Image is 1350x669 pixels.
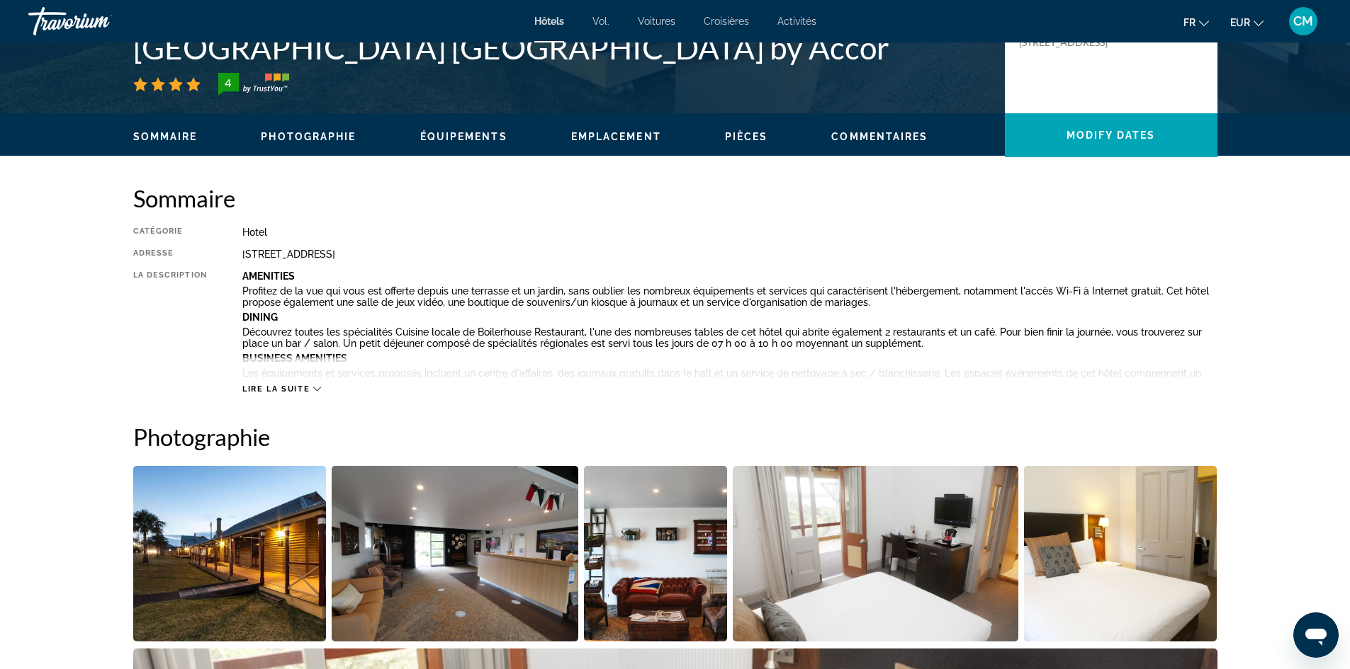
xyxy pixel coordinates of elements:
h2: Photographie [133,423,1217,451]
a: Activités [777,16,816,27]
p: Découvrez toutes les spécialités Cuisine locale de Boilerhouse Restaurant, l'une des nombreuses t... [242,326,1217,349]
a: Vol. [592,16,609,27]
font: fr [1183,17,1196,28]
a: Croisières [704,16,749,27]
span: Pièces [725,131,768,142]
button: Sommaire [133,130,198,143]
b: Business Amenities [242,353,347,364]
button: Commentaires [831,130,928,143]
span: Commentaires [831,131,928,142]
button: Emplacement [571,130,661,143]
h1: [GEOGRAPHIC_DATA] [GEOGRAPHIC_DATA] by Accor [133,29,991,66]
span: Emplacement [571,131,661,142]
button: Open full-screen image slider [584,465,728,642]
button: Photographie [261,130,356,143]
button: Open full-screen image slider [733,465,1018,642]
div: 4 [214,74,242,91]
button: Open full-screen image slider [332,465,578,642]
b: Dining [242,311,278,323]
div: Hotel [242,227,1217,238]
span: Photographie [261,131,356,142]
div: La description [133,270,207,377]
button: Open full-screen image slider [1024,465,1217,642]
span: Sommaire [133,131,198,142]
a: Hôtels [534,16,564,27]
button: Menu utilisateur [1285,6,1322,36]
p: Profitez de la vue qui vous est offerte depuis une terrasse et un jardin, sans oublier les nombre... [242,285,1217,308]
button: Changer de devise [1230,12,1264,33]
font: EUR [1230,17,1250,28]
span: Lire la suite [242,384,310,394]
div: Adresse [133,248,207,260]
button: Équipements [420,130,507,143]
span: Équipements [420,131,507,142]
button: Changer de langue [1183,12,1209,33]
img: TrustYou guest rating badge [218,73,289,96]
button: Pièces [725,130,768,143]
p: [STREET_ADDRESS] [1019,36,1132,49]
button: Open full-screen image slider [133,465,327,642]
a: Travorium [28,3,170,40]
button: Lire la suite [242,384,321,394]
font: CM [1293,13,1313,28]
div: Catégorie [133,227,207,238]
a: Voitures [638,16,675,27]
h2: Sommaire [133,184,1217,212]
span: Modify Dates [1067,130,1155,141]
iframe: Bouton de lancement de la fenêtre de messagerie [1293,612,1339,658]
div: [STREET_ADDRESS] [242,248,1217,260]
button: Modify Dates [1005,113,1217,157]
b: Amenities [242,270,295,282]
